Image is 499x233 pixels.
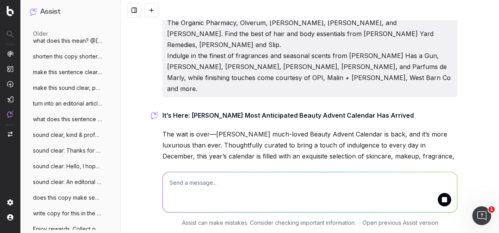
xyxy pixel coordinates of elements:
[7,6,14,16] img: Botify logo
[27,82,115,94] button: make this sound clear, polite & professi
[362,219,438,227] a: Open previous Assist version
[162,111,414,119] strong: It’s Here: [PERSON_NAME] Most Anticipated Beauty Advent Calendar Has Arrived
[27,207,115,220] button: write copy for this in the Fenwick tone
[33,209,102,217] span: write copy for this in the Fenwick tone
[8,131,13,137] img: Switch project
[472,206,491,225] iframe: Intercom live chat
[33,84,102,92] span: make this sound clear, polite & professi
[33,68,102,76] span: make this sentence clear to understand:
[27,97,115,110] button: turn into an editorial article: [PAGE HE
[27,176,115,188] button: sound clear: An editorial article focuse
[7,214,13,220] img: My account
[30,6,111,17] button: Assist
[151,111,158,119] img: Botify assist logo
[7,96,13,102] img: Studio
[40,6,60,17] h1: Assist
[27,113,115,126] button: what does this sentence mean? Sounds gre
[27,160,115,173] button: sound clear: Hello, I hope you're well.
[27,191,115,204] button: does this copy make sense? 'Turn Up the
[7,66,13,72] img: Intelligence
[33,30,48,38] span: older
[27,144,115,157] button: sound clear: Thanks for re-sharing, sorr
[33,162,102,170] span: sound clear: Hello, I hope you're well.
[27,129,115,141] button: sound clear, kind & professional: Hey Fa
[33,115,102,123] span: what does this sentence mean? Sounds gre
[33,131,102,139] span: sound clear, kind & professional: Hey Fa
[33,100,102,107] span: turn into an editorial article: [PAGE HE
[27,35,115,47] button: what does this mean? @[PERSON_NAME]-Pepra I'
[488,206,495,213] span: 1
[182,219,356,227] p: Assist can make mistakes. Consider checking important information.
[33,225,102,233] span: Enjoy rewards. Collect points & get noti
[33,194,102,202] span: does this copy make sense? 'Turn Up the
[33,37,102,45] span: what does this mean? @[PERSON_NAME]-Pepra I'
[33,178,102,186] span: sound clear: An editorial article focuse
[167,6,453,94] p: This year’s calendar features skincare and wellness product favourites from Shiseido, Rodial, The...
[7,51,13,57] img: Analytics
[33,147,102,155] span: sound clear: Thanks for re-sharing, sorr
[7,81,13,87] img: Activation
[7,111,13,118] img: Assist
[27,66,115,78] button: make this sentence clear to understand:
[7,199,13,206] img: Setting
[162,129,457,173] p: The wait is over—[PERSON_NAME] much-loved Beauty Advent Calendar is back, and it’s more luxurious...
[27,50,115,63] button: shorten this copy shorter and snappier:
[30,8,37,15] img: Assist
[33,53,102,60] span: shorten this copy shorter and snappier:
